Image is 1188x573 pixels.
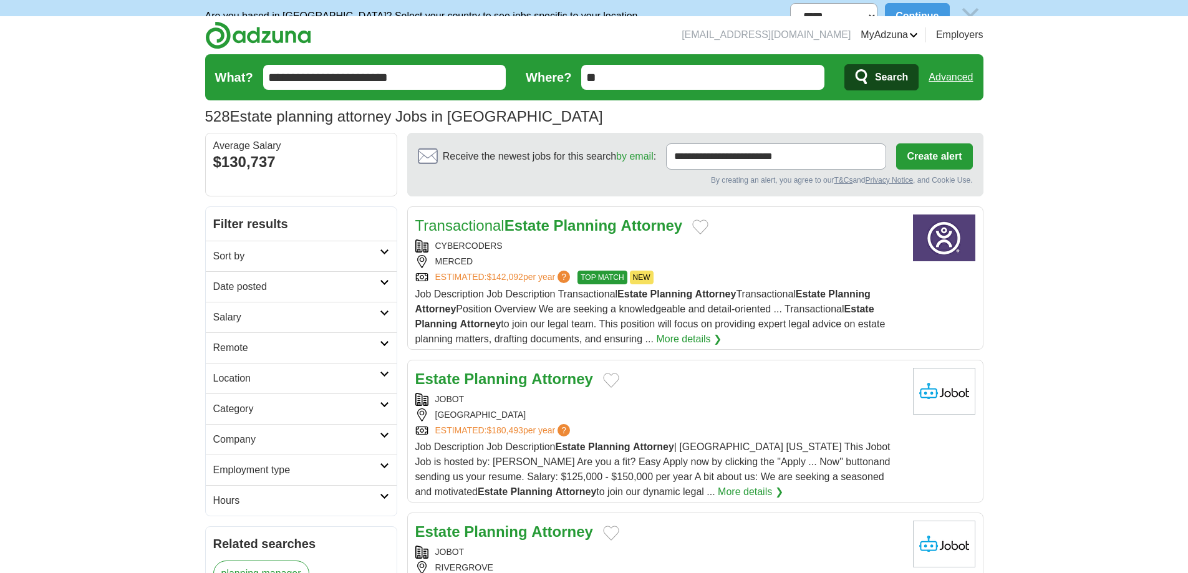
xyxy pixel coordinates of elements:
span: 528 [205,105,230,128]
strong: Attorney [415,304,456,314]
strong: Attorney [531,370,593,387]
a: Location [206,363,397,393]
h2: Remote [213,340,380,355]
button: Create alert [896,143,972,170]
strong: Planning [511,486,553,497]
label: What? [215,68,253,87]
h2: Location [213,371,380,386]
a: TransactionalEstate Planning Attorney [415,217,683,234]
a: Date posted [206,271,397,302]
a: More details ❯ [718,484,783,499]
a: Sort by [206,241,397,271]
a: Category [206,393,397,424]
a: Salary [206,302,397,332]
a: Remote [206,332,397,363]
strong: Planning [828,289,871,299]
span: Job Description Job Description | [GEOGRAPHIC_DATA] [US_STATE] This Jobot Job is hosted by: [PERS... [415,441,891,497]
span: $142,092 [486,272,523,282]
strong: Estate [556,441,586,452]
h2: Employment type [213,463,380,478]
img: CyberCoders logo [913,214,975,261]
span: NEW [630,271,654,284]
li: [EMAIL_ADDRESS][DOMAIN_NAME] [682,27,851,42]
a: Estate Planning Attorney [415,523,593,540]
strong: Estate [478,486,508,497]
strong: Estate [844,304,874,314]
h2: Sort by [213,249,380,264]
h1: Estate planning attorney Jobs in [GEOGRAPHIC_DATA] [205,108,603,125]
strong: Estate [415,523,460,540]
strong: Planning [464,370,527,387]
a: by email [616,151,654,161]
label: Where? [526,68,571,87]
strong: Attorney [695,289,736,299]
strong: Attorney [460,319,501,329]
h2: Salary [213,310,380,325]
span: Search [875,65,908,90]
strong: Attorney [531,523,593,540]
a: ESTIMATED:$180,493per year? [435,424,573,437]
span: ? [558,271,570,283]
button: Continue [885,3,949,29]
a: ESTIMATED:$142,092per year? [435,271,573,284]
h2: Category [213,402,380,417]
strong: Planning [415,319,458,329]
img: Jobot logo [913,521,975,567]
a: T&Cs [834,176,852,185]
button: Add to favorite jobs [603,373,619,388]
a: Hours [206,485,397,516]
strong: Planning [588,441,630,452]
button: Add to favorite jobs [603,526,619,541]
strong: Estate [617,289,647,299]
div: By creating an alert, you agree to our and , and Cookie Use. [418,175,973,186]
a: Privacy Notice [865,176,913,185]
a: Estate Planning Attorney [415,370,593,387]
strong: Estate [415,370,460,387]
span: ? [558,424,570,436]
div: Average Salary [213,141,389,151]
strong: Attorney [556,486,597,497]
div: MERCED [415,255,903,268]
a: JOBOT [435,547,465,557]
span: Job Description Job Description Transactional Transactional Position Overview We are seeking a kn... [415,289,886,344]
strong: Planning [650,289,693,299]
h2: Filter results [206,207,397,241]
strong: Planning [553,217,616,234]
div: $130,737 [213,151,389,173]
a: Employers [936,27,983,42]
a: Advanced [929,65,973,90]
div: [GEOGRAPHIC_DATA] [415,408,903,421]
a: CYBERCODERS [435,241,503,251]
strong: Attorney [633,441,674,452]
a: More details ❯ [656,332,722,347]
p: Are you based in [GEOGRAPHIC_DATA]? Select your country to see jobs specific to your location. [205,9,640,24]
h2: Related searches [213,534,389,553]
span: Receive the newest jobs for this search : [443,149,656,164]
h2: Company [213,432,380,447]
strong: Attorney [621,217,682,234]
a: MyAdzuna [861,27,918,42]
strong: Estate [796,289,826,299]
button: Add to favorite jobs [692,219,708,234]
a: Company [206,424,397,455]
img: icon_close_no_bg.svg [957,3,983,29]
span: $180,493 [486,425,523,435]
img: Jobot logo [913,368,975,415]
a: Employment type [206,455,397,485]
strong: Estate [505,217,549,234]
button: Search [844,64,919,90]
h2: Hours [213,493,380,508]
h2: Date posted [213,279,380,294]
strong: Planning [464,523,527,540]
span: TOP MATCH [577,271,627,284]
img: Adzuna logo [205,21,311,49]
a: JOBOT [435,394,465,404]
